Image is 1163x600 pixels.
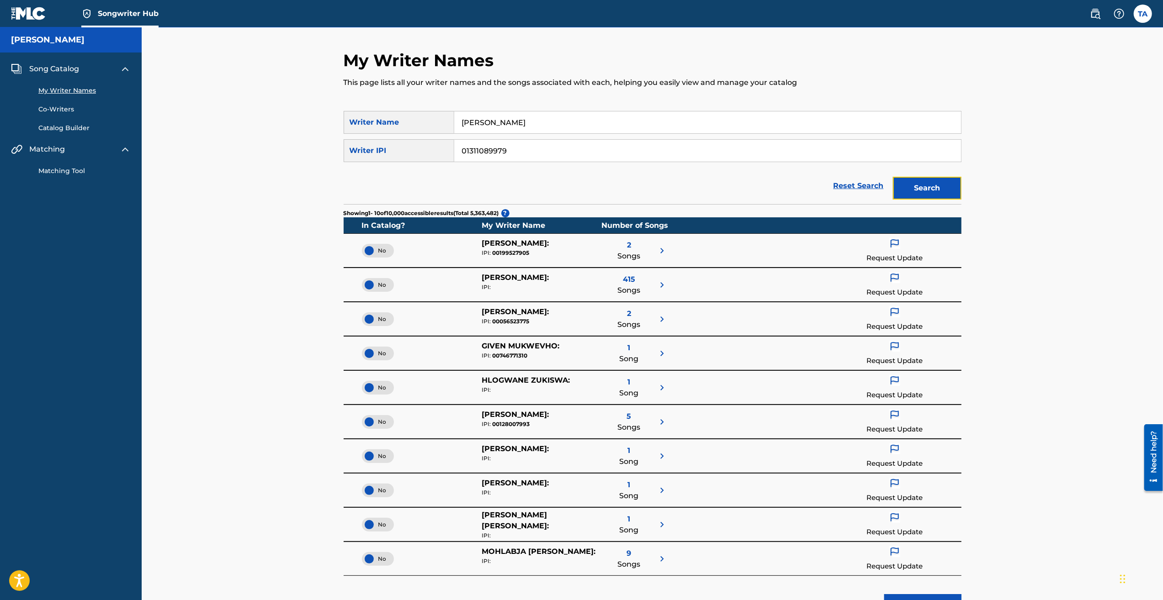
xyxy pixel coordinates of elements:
[482,284,491,290] span: IPI:
[482,489,491,496] span: IPI:
[482,249,601,257] div: 00199527905
[889,375,900,387] img: flag icon
[482,342,559,350] span: GIVEN MUKWEVHO :
[866,321,923,332] p: Request Update
[482,421,491,427] span: IPI:
[369,349,387,358] span: No
[601,220,667,231] div: Number of Songs
[627,240,631,251] span: 2
[482,317,601,326] div: 00056523775
[829,176,888,196] a: Reset Search
[482,511,549,530] span: [PERSON_NAME] [PERSON_NAME] :
[1086,5,1105,23] a: Public Search
[889,238,900,250] img: flag icon
[369,452,387,460] span: No
[866,458,923,469] p: Request Update
[627,514,630,525] span: 1
[482,273,549,282] span: [PERSON_NAME] :
[889,478,900,489] img: flag icon
[482,352,491,359] span: IPI:
[369,384,387,392] span: No
[627,342,630,353] span: 1
[619,456,638,467] span: Song
[369,315,387,323] span: No
[369,281,387,289] span: No
[482,352,601,360] div: 00746771310
[482,444,549,453] span: [PERSON_NAME] :
[369,418,387,426] span: No
[38,166,131,176] a: Matching Tool
[482,220,601,231] div: My Writer Name
[657,451,668,462] img: right chevron icon
[482,376,570,384] span: HLOGWANE ZUKISWA :
[482,318,491,325] span: IPI:
[623,274,635,285] span: 415
[866,390,923,400] p: Request Update
[344,77,961,88] p: This page lists all your writer names and the songs associated with each, helping you easily view...
[657,279,668,290] img: right chevron icon
[362,220,482,231] div: In Catalog?
[11,144,22,155] img: Matching
[657,485,668,496] img: right chevron icon
[619,525,638,536] span: Song
[482,479,549,487] span: [PERSON_NAME] :
[866,493,923,503] p: Request Update
[11,63,22,74] img: Song Catalog
[866,527,923,537] p: Request Update
[889,409,900,421] img: flag icon
[619,353,638,364] span: Song
[1134,5,1152,23] div: User Menu
[369,486,387,495] span: No
[1120,565,1126,593] div: Drag
[657,314,668,325] img: right chevron icon
[657,348,668,359] img: right chevron icon
[866,253,923,263] p: Request Update
[617,319,640,330] span: Songs
[482,386,491,393] span: IPI:
[657,245,668,256] img: right chevron icon
[657,416,668,427] img: right chevron icon
[38,123,131,133] a: Catalog Builder
[98,8,159,19] span: Songwriter Hub
[619,388,638,399] span: Song
[29,144,65,155] span: Matching
[657,519,668,530] img: right chevron icon
[11,63,79,74] a: Song CatalogSong Catalog
[1137,421,1163,495] iframe: Resource Center
[657,382,668,393] img: right chevron icon
[889,341,900,353] img: flag icon
[617,285,640,296] span: Songs
[1110,5,1128,23] div: Help
[1090,8,1101,19] img: search
[1114,8,1125,19] img: help
[627,411,631,422] span: 5
[893,177,961,200] button: Search
[81,8,92,19] img: Top Rightsholder
[889,443,900,455] img: flag icon
[482,307,549,316] span: [PERSON_NAME] :
[38,105,131,114] a: Co-Writers
[344,209,499,217] p: Showing 1 - 10 of 10,000 accessible results (Total 5,363,482 )
[617,251,640,262] span: Songs
[482,455,491,462] span: IPI:
[619,490,638,501] span: Song
[369,521,387,529] span: No
[1117,556,1163,600] iframe: Chat Widget
[11,35,85,45] h5: Temitope Adewuyi
[866,287,923,298] p: Request Update
[627,445,630,456] span: 1
[889,546,900,558] img: flag icon
[482,420,601,428] div: 00128007993
[627,377,630,388] span: 1
[866,561,923,572] p: Request Update
[866,424,923,435] p: Request Update
[627,308,631,319] span: 2
[482,249,491,256] span: IPI:
[866,356,923,366] p: Request Update
[11,7,46,20] img: MLC Logo
[344,111,961,204] form: Search Form
[120,144,131,155] img: expand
